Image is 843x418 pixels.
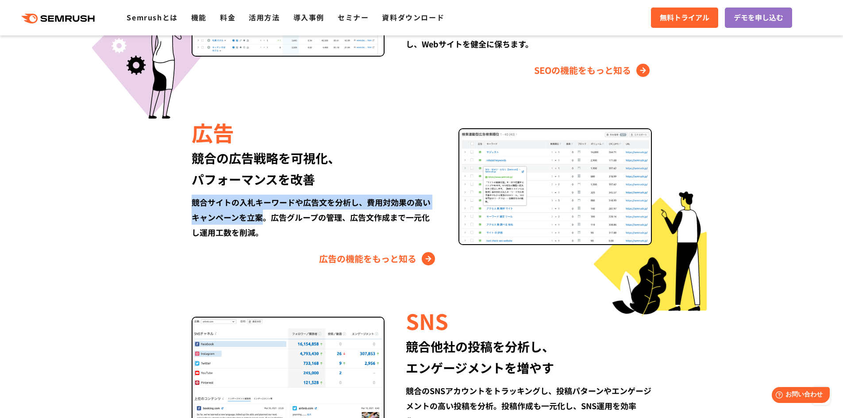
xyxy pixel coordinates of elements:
[725,8,792,28] a: デモを申し込む
[220,12,235,23] a: 料金
[191,12,207,23] a: 機能
[293,12,324,23] a: 導入事例
[534,63,652,77] a: SEOの機能をもっと知る
[192,117,437,147] div: 広告
[249,12,280,23] a: 活用方法
[319,252,437,266] a: 広告の機能をもっと知る
[764,383,833,408] iframe: Help widget launcher
[734,12,783,23] span: デモを申し込む
[192,195,437,240] div: 競合サイトの入札キーワードや広告文を分析し、費用対効果の高いキャンペーンを立案。広告グループの管理、広告文作成まで一元化し運用工数を削減。
[192,147,437,190] div: 競合の広告戦略を可視化、 パフォーマンスを改善
[406,336,651,378] div: 競合他社の投稿を分析し、 エンゲージメントを増やす
[338,12,369,23] a: セミナー
[660,12,709,23] span: 無料トライアル
[651,8,718,28] a: 無料トライアル
[127,12,177,23] a: Semrushとは
[406,306,651,336] div: SNS
[382,12,444,23] a: 資料ダウンロード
